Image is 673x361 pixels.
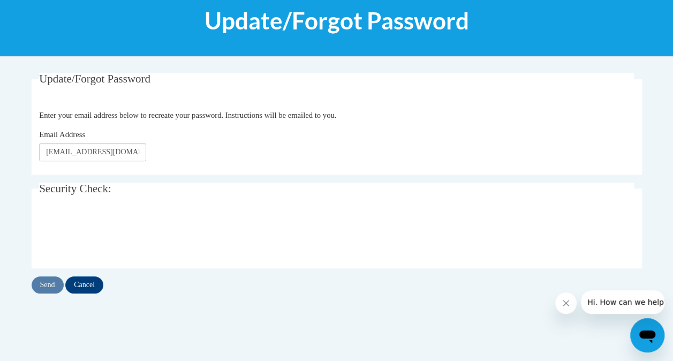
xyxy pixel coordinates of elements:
iframe: Close message [555,292,577,314]
iframe: Button to launch messaging window [630,318,664,352]
iframe: reCAPTCHA [39,213,202,255]
iframe: Message from company [581,290,664,314]
span: Update/Forgot Password [39,72,150,85]
span: Update/Forgot Password [205,6,469,35]
span: Enter your email address below to recreate your password. Instructions will be emailed to you. [39,111,336,119]
span: Hi. How can we help? [6,7,87,16]
input: Email [39,143,146,161]
span: Email Address [39,130,85,139]
input: Cancel [65,276,103,294]
span: Security Check: [39,182,111,195]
